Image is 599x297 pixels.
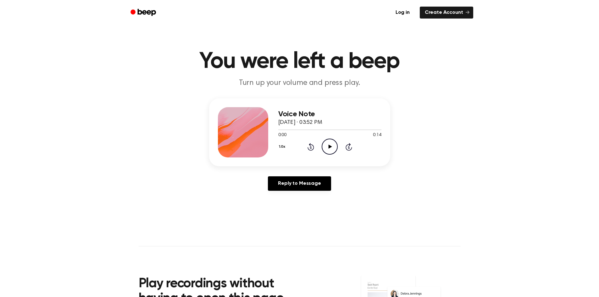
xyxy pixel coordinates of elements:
a: Create Account [420,7,473,19]
a: Beep [126,7,162,19]
p: Turn up your volume and press play. [179,78,420,88]
h3: Voice Note [278,110,381,118]
span: [DATE] · 03:52 PM [278,120,322,125]
button: 1.0x [278,141,288,152]
span: 0:00 [278,132,286,139]
h1: You were left a beep [139,50,461,73]
a: Reply to Message [268,176,331,191]
a: Log in [389,5,416,20]
span: 0:14 [373,132,381,139]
